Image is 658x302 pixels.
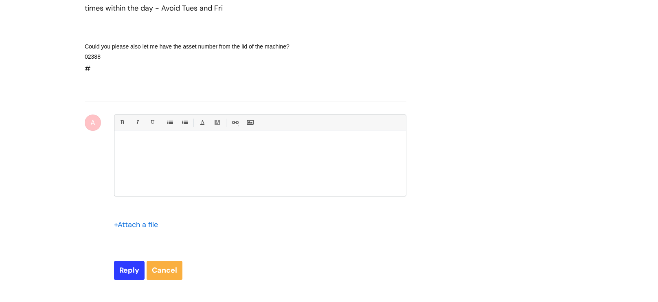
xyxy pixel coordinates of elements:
[164,117,175,128] a: • Unordered List (Ctrl-Shift-7)
[180,117,190,128] a: 1. Ordered List (Ctrl-Shift-8)
[132,117,142,128] a: Italic (Ctrl-I)
[147,261,182,280] a: Cancel
[212,117,222,128] a: Back Color
[114,218,163,231] div: Attach a file
[114,220,118,229] span: +
[114,261,145,280] input: Reply
[85,43,290,50] span: Could you please also let me have the asset number from the lid of the machine?
[85,53,101,60] span: 02388
[117,117,127,128] a: Bold (Ctrl-B)
[147,117,157,128] a: Underline(Ctrl-U)
[197,117,207,128] a: Font Color
[230,117,240,128] a: Link
[85,115,101,131] div: A
[245,117,255,128] a: Insert Image...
